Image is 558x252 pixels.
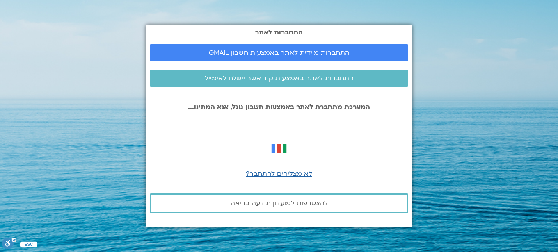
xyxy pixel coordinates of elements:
a: התחברות מיידית לאתר באמצעות חשבון GMAIL [150,44,408,61]
a: התחברות לאתר באמצעות קוד אשר יישלח לאימייל [150,70,408,87]
a: להצטרפות למועדון תודעה בריאה [150,193,408,213]
h2: התחברות לאתר [150,29,408,36]
span: להצטרפות למועדון תודעה בריאה [231,200,328,207]
a: לא מצליחים להתחבר? [246,169,312,178]
p: המערכת מתחברת לאתר באמצעות חשבון גוגל, אנא המתינו... [150,103,408,111]
span: התחברות מיידית לאתר באמצעות חשבון GMAIL [209,49,350,57]
span: התחברות לאתר באמצעות קוד אשר יישלח לאימייל [205,75,354,82]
